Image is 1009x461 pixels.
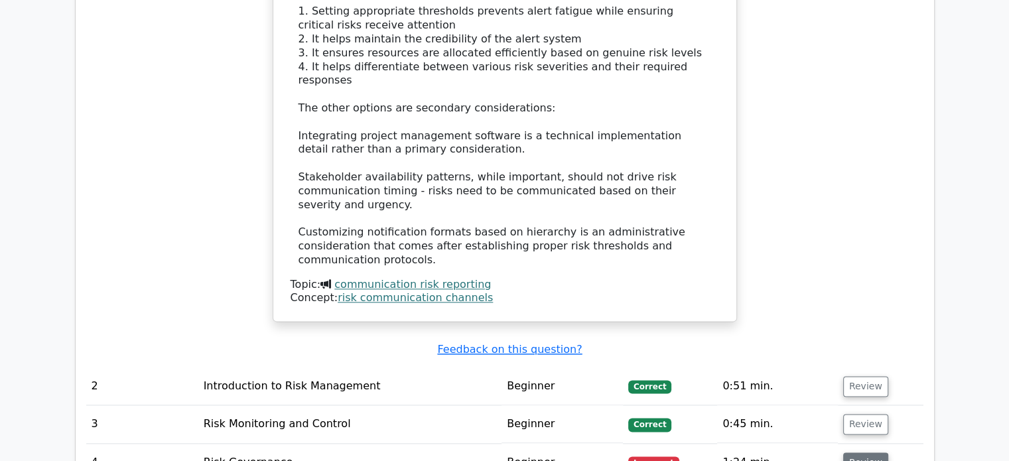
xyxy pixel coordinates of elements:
[198,367,502,405] td: Introduction to Risk Management
[437,343,582,356] a: Feedback on this question?
[628,418,671,431] span: Correct
[717,405,837,443] td: 0:45 min.
[86,405,198,443] td: 3
[843,414,888,434] button: Review
[86,367,198,405] td: 2
[502,367,623,405] td: Beginner
[334,278,491,291] a: communication risk reporting
[843,376,888,397] button: Review
[291,278,719,292] div: Topic:
[628,380,671,393] span: Correct
[291,291,719,305] div: Concept:
[198,405,502,443] td: Risk Monitoring and Control
[717,367,837,405] td: 0:51 min.
[502,405,623,443] td: Beginner
[338,291,493,304] a: risk communication channels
